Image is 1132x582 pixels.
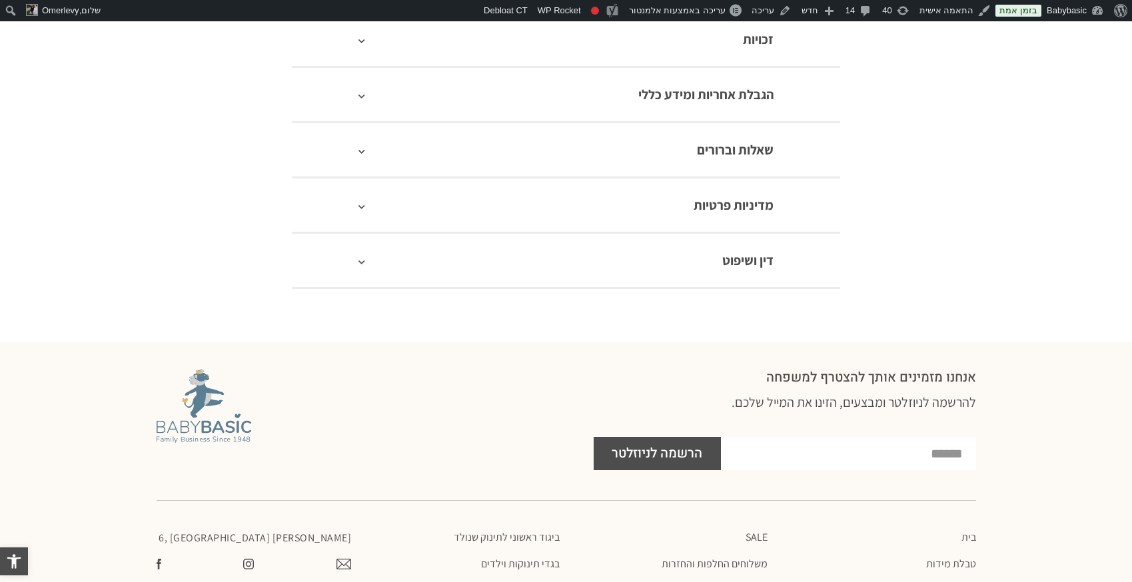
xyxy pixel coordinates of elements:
[573,557,768,571] a: משלוחים החלפות והחזרות
[722,252,774,269] a: דין ושיפוט
[629,5,726,15] span: עריכה באמצעות אלמנטור
[573,531,768,544] a: SALE
[243,559,254,569] img: צפו בעמוד שלנו באינסטגרם
[781,531,976,544] a: בית
[292,176,840,232] div: מדיניות פרטיות
[594,437,721,470] button: הרשמה לניוזלטר
[612,437,702,470] span: הרשמה לניוזלטר
[364,531,560,544] a: ביגוד ראשוני לתינוק שנולד
[42,5,79,15] span: Omerlevy
[594,369,976,386] h2: אנחנו מזמינים אותך להצטרף למשפחה
[694,196,774,214] a: מדיניות פרטיות
[292,121,840,176] div: שאלות וברורים
[743,31,774,48] a: זכויות
[292,232,840,287] div: דין ושיפוט
[781,557,976,571] a: טבלת מידות
[292,66,840,121] div: הגבלת אחריות ומידע כללי
[364,557,560,571] a: בגדי תינוקות וילדים
[336,559,351,569] img: צרו קשר עם בייבי בייסיק במייל
[697,141,774,158] a: שאלות וברורים
[157,531,352,545] p: [PERSON_NAME] 6, [GEOGRAPHIC_DATA]
[638,86,774,103] a: הגבלת אחריות ומידע כללי
[157,369,251,443] img: Baby Basic מבית אריה בגדים לתינוקות
[157,559,161,569] img: עשו לנו לייק בפייסבוק
[591,7,599,15] div: Focus keyphrase not set
[594,393,976,430] h3: להרשמה לניוזלטר ומבצעים, הזינו את המייל שלכם.
[292,11,840,66] div: זכויות
[995,5,1041,17] a: בזמן אמת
